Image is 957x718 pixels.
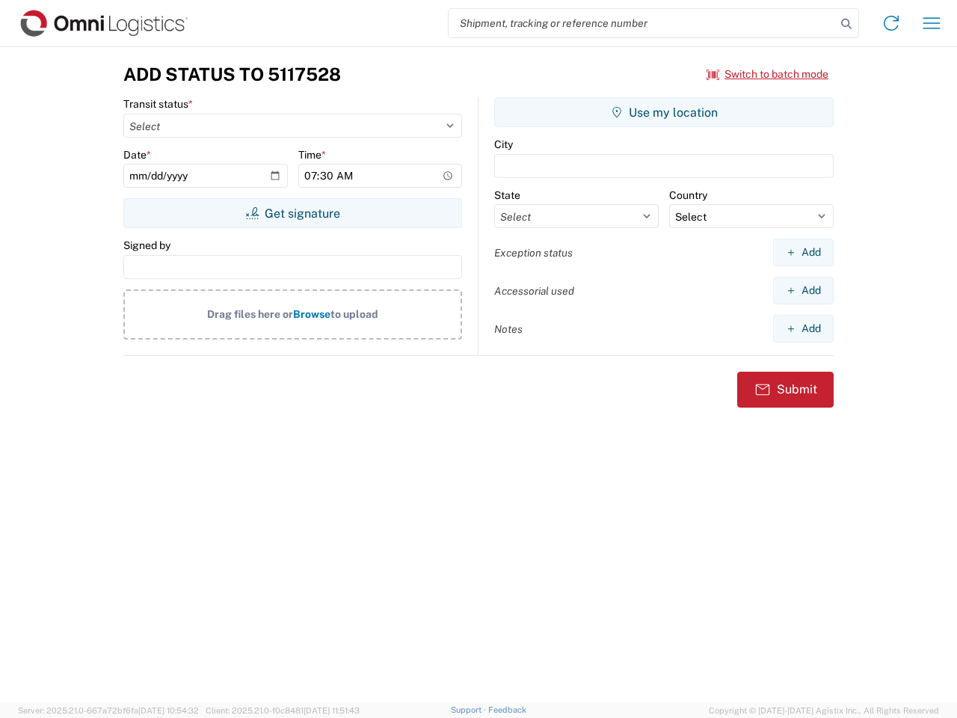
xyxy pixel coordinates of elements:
[737,372,834,408] button: Submit
[123,97,193,111] label: Transit status
[494,188,520,202] label: State
[494,284,574,298] label: Accessorial used
[707,62,828,87] button: Switch to batch mode
[123,148,151,162] label: Date
[138,706,199,715] span: [DATE] 10:54:32
[669,188,707,202] label: Country
[494,138,513,151] label: City
[773,277,834,304] button: Add
[709,704,939,717] span: Copyright © [DATE]-[DATE] Agistix Inc., All Rights Reserved
[298,148,326,162] label: Time
[18,706,199,715] span: Server: 2025.21.0-667a72bf6fa
[330,308,378,320] span: to upload
[304,706,360,715] span: [DATE] 11:51:43
[773,315,834,343] button: Add
[123,64,341,85] h3: Add Status to 5117528
[293,308,330,320] span: Browse
[488,705,526,714] a: Feedback
[451,705,488,714] a: Support
[494,322,523,336] label: Notes
[123,198,462,228] button: Get signature
[123,239,170,252] label: Signed by
[494,97,834,127] button: Use my location
[494,246,573,260] label: Exception status
[773,239,834,266] button: Add
[207,308,293,320] span: Drag files here or
[449,9,836,37] input: Shipment, tracking or reference number
[206,706,360,715] span: Client: 2025.21.0-f0c8481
